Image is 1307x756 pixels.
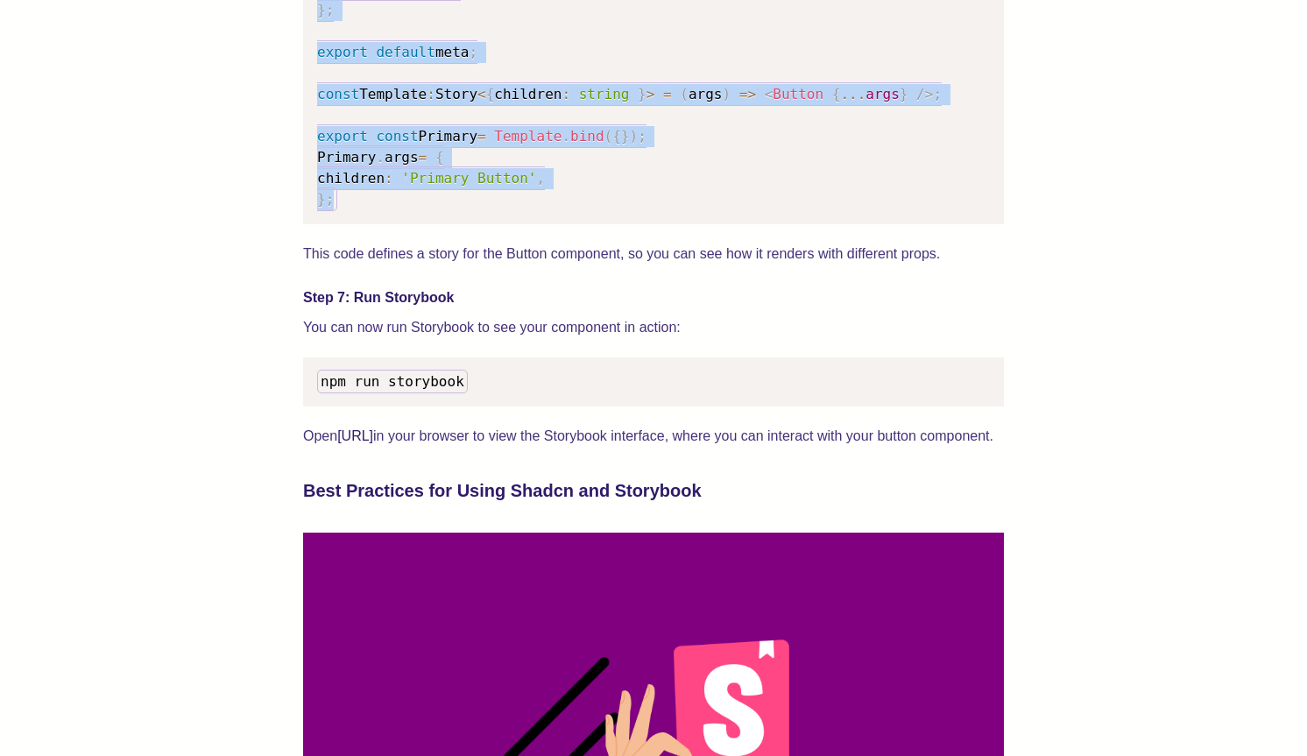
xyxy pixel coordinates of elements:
[865,86,900,102] span: args
[722,86,731,102] span: )
[303,287,1004,308] h4: Step 7: Run Storybook
[435,149,444,166] span: {
[337,428,373,443] a: [URL]
[933,86,942,102] span: ;
[494,128,562,145] span: Template
[570,128,604,145] span: bind
[562,128,570,145] span: .
[646,86,655,102] span: >
[303,315,1004,340] p: You can now run Storybook to see your component in action:
[604,128,613,145] span: (
[385,170,393,187] span: :
[739,86,756,102] span: =>
[303,242,1004,266] p: This code defines a story for the Button component, so you can see how it renders with different ...
[376,44,434,60] span: default
[680,86,689,102] span: (
[385,149,419,166] span: args
[494,86,562,102] span: children
[773,86,823,102] span: Button
[663,86,672,102] span: =
[840,86,865,102] span: ...
[317,44,368,60] span: export
[321,373,464,390] span: npm run storybook
[638,128,646,145] span: ;
[435,44,470,60] span: meta
[326,191,335,208] span: ;
[562,86,570,102] span: :
[419,128,477,145] span: Primary
[469,44,477,60] span: ;
[376,128,418,145] span: const
[916,86,933,102] span: />
[317,170,385,187] span: children
[435,86,477,102] span: Story
[477,128,486,145] span: =
[317,149,376,166] span: Primary
[832,86,841,102] span: {
[359,86,427,102] span: Template
[317,191,326,208] span: }
[326,2,335,18] span: ;
[486,86,495,102] span: {
[401,170,536,187] span: 'Primary Button'
[376,149,385,166] span: .
[621,128,630,145] span: }
[689,86,723,102] span: args
[317,2,326,18] span: }
[477,86,486,102] span: <
[612,128,621,145] span: {
[638,86,646,102] span: }
[765,86,774,102] span: <
[427,86,435,102] span: :
[303,477,1004,505] h3: Best Practices for Using Shadcn and Storybook
[419,149,427,166] span: =
[900,86,908,102] span: }
[629,128,638,145] span: )
[317,128,368,145] span: export
[579,86,630,102] span: string
[303,424,1004,449] p: Open in your browser to view the Storybook interface, where you can interact with your button com...
[317,86,359,102] span: const
[536,170,545,187] span: ,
